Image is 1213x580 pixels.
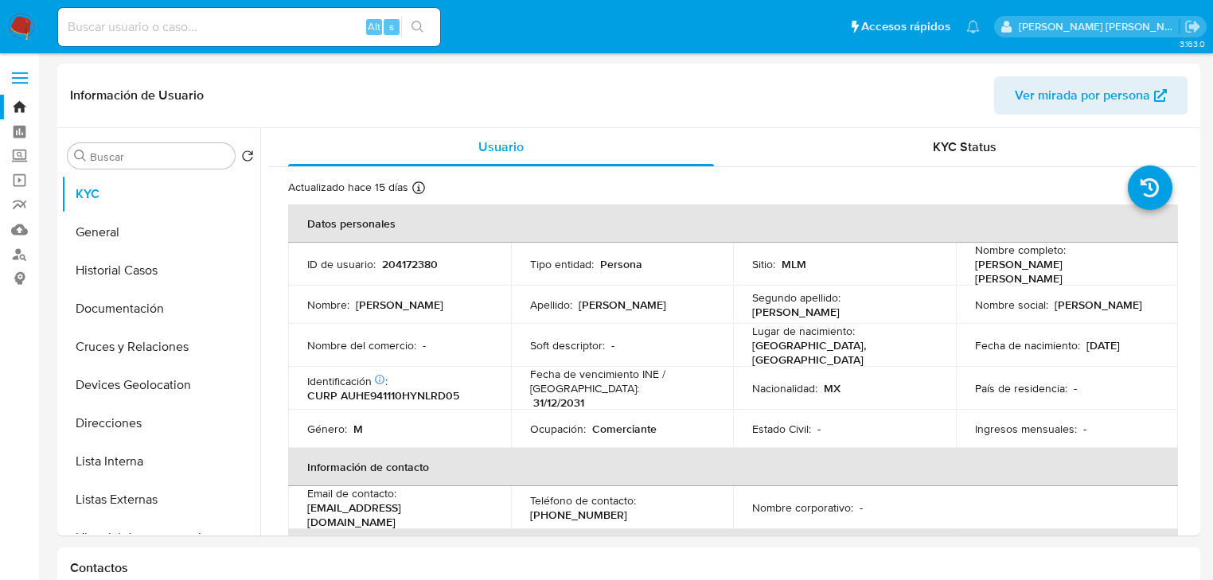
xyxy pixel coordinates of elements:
[1015,76,1150,115] span: Ver mirada por persona
[1184,18,1201,35] a: Salir
[61,519,260,557] button: Historial de conversaciones
[1074,381,1077,395] p: -
[288,204,1178,243] th: Datos personales
[307,374,388,388] p: Identificación :
[782,257,806,271] p: MLM
[423,338,426,352] p: -
[861,18,950,35] span: Accesos rápidos
[61,251,260,290] button: Historial Casos
[61,175,260,213] button: KYC
[288,529,1178,567] th: Verificación y cumplimiento
[401,16,434,38] button: search-icon
[933,138,997,156] span: KYC Status
[752,338,930,367] p: [GEOGRAPHIC_DATA], [GEOGRAPHIC_DATA]
[61,404,260,442] button: Direcciones
[74,150,87,162] button: Buscar
[530,298,572,312] p: Apellido :
[611,338,614,352] p: -
[70,560,1188,576] h1: Contactos
[752,422,811,436] p: Estado Civil :
[975,243,1066,257] p: Nombre completo :
[592,422,657,436] p: Comerciante
[389,19,394,34] span: s
[61,442,260,481] button: Lista Interna
[994,76,1188,115] button: Ver mirada por persona
[530,257,594,271] p: Tipo entidad :
[1055,298,1142,312] p: [PERSON_NAME]
[752,500,853,515] p: Nombre corporativo :
[288,180,408,195] p: Actualizado hace 15 días
[752,324,855,338] p: Lugar de nacimiento :
[288,448,1178,486] th: Información de contacto
[307,486,396,500] p: Email de contacto :
[752,290,841,305] p: Segundo apellido :
[61,481,260,519] button: Listas Externas
[579,298,666,312] p: [PERSON_NAME]
[530,367,715,395] p: Fecha de vencimiento INE / [GEOGRAPHIC_DATA] :
[307,298,349,312] p: Nombre :
[307,338,416,352] p: Nombre del comercio :
[382,257,438,271] p: 204172380
[817,422,821,436] p: -
[530,493,636,508] p: Teléfono de contacto :
[752,381,817,395] p: Nacionalidad :
[478,138,524,156] span: Usuario
[356,298,443,312] p: [PERSON_NAME]
[530,422,586,436] p: Ocupación :
[600,257,642,271] p: Persona
[1083,422,1086,436] p: -
[1019,19,1180,34] p: michelleangelica.rodriguez@mercadolibre.com.mx
[975,257,1153,286] p: [PERSON_NAME] [PERSON_NAME]
[975,381,1067,395] p: País de residencia :
[752,305,840,319] p: [PERSON_NAME]
[530,338,605,352] p: Soft descriptor :
[368,19,380,34] span: Alt
[307,500,486,529] p: [EMAIL_ADDRESS][DOMAIN_NAME]
[307,422,347,436] p: Género :
[824,381,841,395] p: MX
[61,328,260,366] button: Cruces y Relaciones
[975,338,1080,352] p: Fecha de nacimiento :
[90,150,228,164] input: Buscar
[975,422,1077,436] p: Ingresos mensuales :
[966,20,980,33] a: Notificaciones
[61,366,260,404] button: Devices Geolocation
[530,508,627,522] p: [PHONE_NUMBER]
[1086,338,1120,352] p: [DATE]
[860,500,863,515] p: -
[975,298,1048,312] p: Nombre social :
[58,17,440,37] input: Buscar usuario o caso...
[61,290,260,328] button: Documentación
[752,257,775,271] p: Sitio :
[61,213,260,251] button: General
[241,150,254,167] button: Volver al orden por defecto
[70,88,204,103] h1: Información de Usuario
[307,388,459,403] p: CURP AUHE941110HYNLRD05
[533,395,584,410] p: 31/12/2031
[307,257,376,271] p: ID de usuario :
[353,422,363,436] p: M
